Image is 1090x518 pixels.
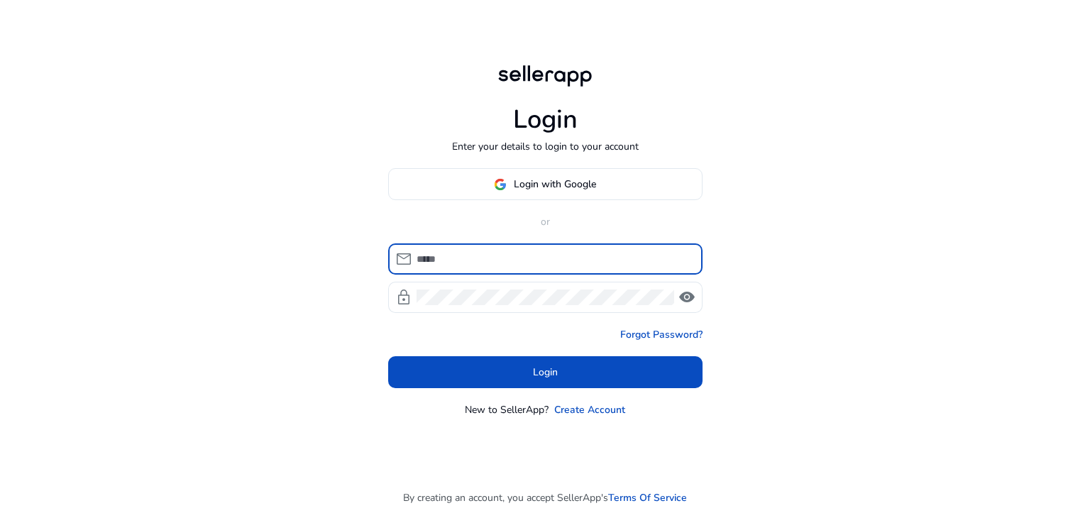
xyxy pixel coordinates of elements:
[514,177,596,192] span: Login with Google
[388,356,703,388] button: Login
[608,490,687,505] a: Terms Of Service
[513,104,578,135] h1: Login
[533,365,558,380] span: Login
[395,289,412,306] span: lock
[678,289,695,306] span: visibility
[465,402,549,417] p: New to SellerApp?
[620,327,703,342] a: Forgot Password?
[388,214,703,229] p: or
[388,168,703,200] button: Login with Google
[494,178,507,191] img: google-logo.svg
[452,139,639,154] p: Enter your details to login to your account
[395,250,412,268] span: mail
[554,402,625,417] a: Create Account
